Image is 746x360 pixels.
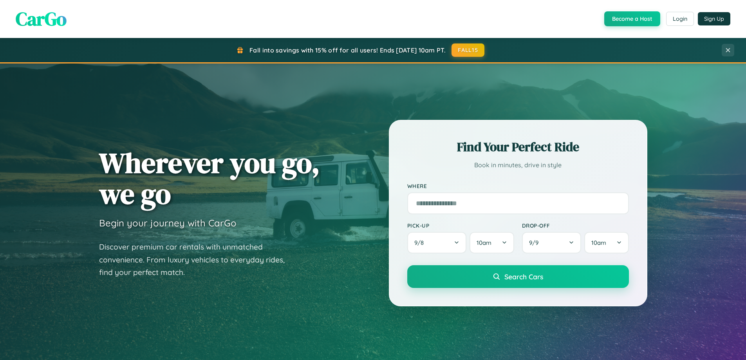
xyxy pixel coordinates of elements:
[407,183,629,189] label: Where
[529,239,542,246] span: 9 / 9
[414,239,428,246] span: 9 / 8
[249,46,446,54] span: Fall into savings with 15% off for all users! Ends [DATE] 10am PT.
[99,217,237,229] h3: Begin your journey with CarGo
[591,239,606,246] span: 10am
[522,222,629,229] label: Drop-off
[407,138,629,156] h2: Find Your Perfect Ride
[698,12,730,25] button: Sign Up
[522,232,582,253] button: 9/9
[666,12,694,26] button: Login
[604,11,660,26] button: Become a Host
[407,222,514,229] label: Pick-up
[470,232,514,253] button: 10am
[504,272,543,281] span: Search Cars
[407,265,629,288] button: Search Cars
[99,147,320,209] h1: Wherever you go, we go
[16,6,67,32] span: CarGo
[477,239,491,246] span: 10am
[99,241,295,279] p: Discover premium car rentals with unmatched convenience. From luxury vehicles to everyday rides, ...
[407,159,629,171] p: Book in minutes, drive in style
[452,43,484,57] button: FALL15
[584,232,629,253] button: 10am
[407,232,467,253] button: 9/8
